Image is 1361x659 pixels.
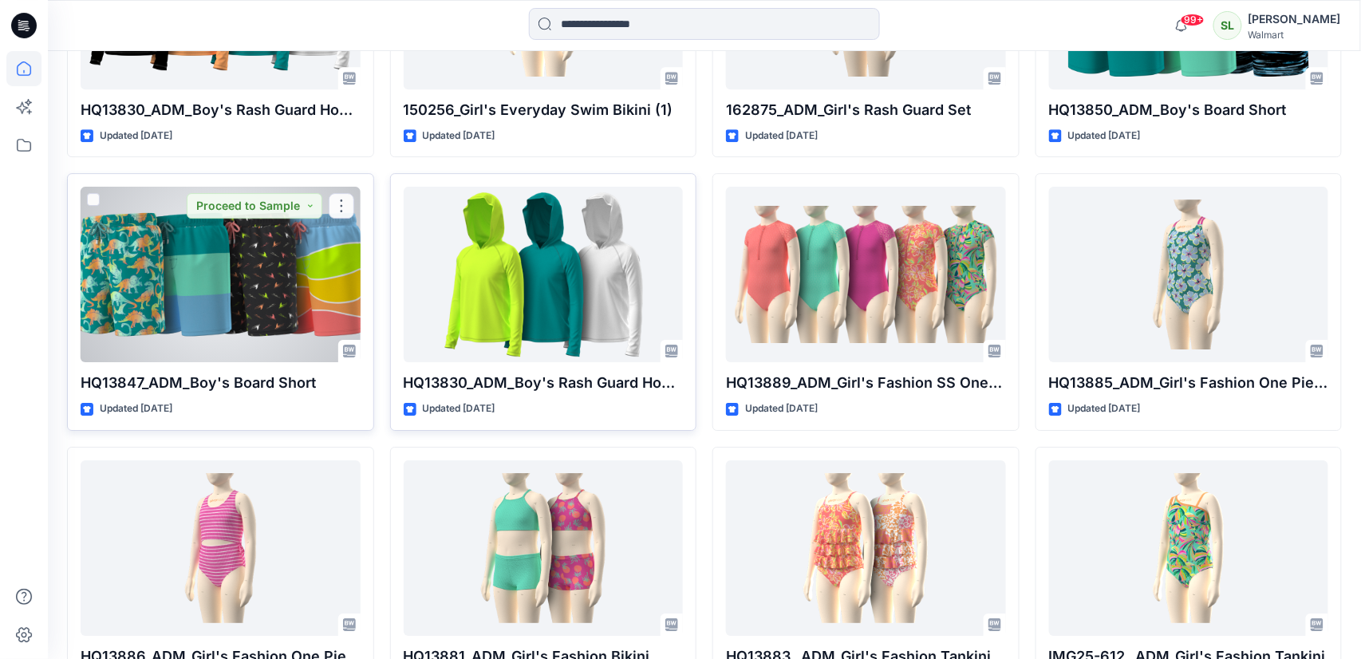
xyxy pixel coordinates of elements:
p: Updated [DATE] [423,401,495,417]
div: SL [1213,11,1242,40]
div: [PERSON_NAME] [1249,10,1341,29]
a: HQ13881_ADM_Girl's Fashion Bikini [404,460,684,636]
span: 99+ [1181,14,1205,26]
div: Walmart [1249,29,1341,41]
p: Updated [DATE] [1068,401,1141,417]
p: 150256_Girl's Everyday Swim Bikini (1) [404,99,684,121]
p: Updated [DATE] [1068,128,1141,144]
p: Updated [DATE] [100,128,172,144]
p: Updated [DATE] [745,401,818,417]
a: HQ13883_ ADM_Girl's Fashion Tankini [726,460,1006,636]
p: HQ13850_ADM_Boy's Board Short [1049,99,1329,121]
p: HQ13830_ADM_Boy's Rash Guard Hoody [404,372,684,394]
p: Updated [DATE] [423,128,495,144]
p: Updated [DATE] [100,401,172,417]
p: HQ13847_ADM_Boy's Board Short [81,372,361,394]
a: HQ13886_ADM_Girl's Fashion One Piece [81,460,361,636]
p: Updated [DATE] [745,128,818,144]
p: HQ13885_ADM_Girl's Fashion One Piece [1049,372,1329,394]
p: HQ13889_ADM_Girl's Fashion SS One Piece Rash Guard [726,372,1006,394]
p: HQ13830_ADM_Boy's Rash Guard Hoody [81,99,361,121]
p: 162875_ADM_Girl's Rash Guard Set [726,99,1006,121]
a: HQ13830_ADM_Boy's Rash Guard Hoody [404,187,684,362]
a: HQ13889_ADM_Girl's Fashion SS One Piece Rash Guard [726,187,1006,362]
a: IMG25-612_ ADM_Girl's Fashion Tankini [1049,460,1329,636]
a: HQ13847_ADM_Boy's Board Short [81,187,361,362]
a: HQ13885_ADM_Girl's Fashion One Piece [1049,187,1329,362]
